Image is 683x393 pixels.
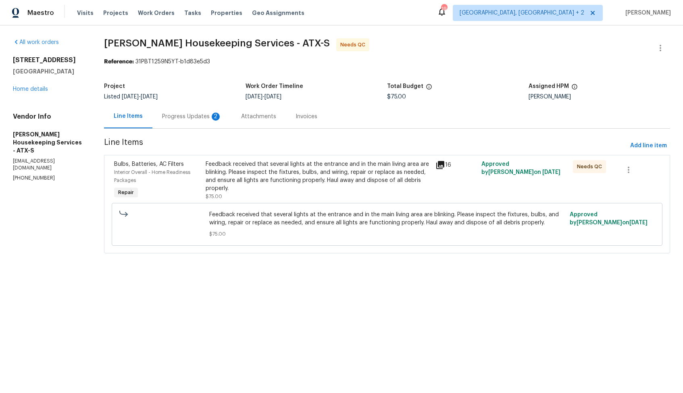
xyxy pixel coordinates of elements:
[529,84,569,89] h5: Assigned HPM
[13,67,85,75] h5: [GEOGRAPHIC_DATA]
[13,56,85,64] h2: [STREET_ADDRESS]
[104,94,158,100] span: Listed
[542,169,560,175] span: [DATE]
[212,113,220,121] div: 2
[104,58,670,66] div: 31PBT1259N5YT-b1d83e5d3
[122,94,139,100] span: [DATE]
[27,9,54,17] span: Maestro
[13,175,85,182] p: [PHONE_NUMBER]
[209,230,564,238] span: $75.00
[246,84,303,89] h5: Work Order Timeline
[104,59,134,65] b: Reference:
[426,84,432,94] span: The total cost of line items that have been proposed by Opendoor. This sum includes line items th...
[630,141,667,151] span: Add line item
[13,113,85,121] h4: Vendor Info
[441,5,447,13] div: 19
[13,130,85,155] h5: [PERSON_NAME] Housekeeping Services - ATX-S
[211,9,242,17] span: Properties
[246,94,281,100] span: -
[184,10,201,16] span: Tasks
[13,40,59,45] a: All work orders
[435,160,477,170] div: 16
[114,112,143,120] div: Line Items
[387,94,406,100] span: $75.00
[114,161,184,167] span: Bulbs, Batteries, AC Filters
[138,9,175,17] span: Work Orders
[104,38,330,48] span: [PERSON_NAME] Housekeeping Services - ATX-S
[114,170,190,183] span: Interior Overall - Home Readiness Packages
[13,158,85,171] p: [EMAIL_ADDRESS][DOMAIN_NAME]
[296,113,317,121] div: Invoices
[104,138,627,153] span: Line Items
[141,94,158,100] span: [DATE]
[122,94,158,100] span: -
[264,94,281,100] span: [DATE]
[571,84,578,94] span: The hpm assigned to this work order.
[340,41,369,49] span: Needs QC
[241,113,276,121] div: Attachments
[387,84,423,89] h5: Total Budget
[209,211,564,227] span: Feedback received that several lights at the entrance and in the main living area are blinking. P...
[115,188,137,196] span: Repair
[103,9,128,17] span: Projects
[162,113,222,121] div: Progress Updates
[627,138,670,153] button: Add line item
[570,212,648,226] span: Approved by [PERSON_NAME] on
[629,220,648,226] span: [DATE]
[246,94,262,100] span: [DATE]
[206,160,430,192] div: Feedback received that several lights at the entrance and in the main living area are blinking. P...
[13,86,48,92] a: Home details
[577,163,605,171] span: Needs QC
[529,94,670,100] div: [PERSON_NAME]
[460,9,584,17] span: [GEOGRAPHIC_DATA], [GEOGRAPHIC_DATA] + 2
[104,84,125,89] h5: Project
[206,194,222,199] span: $75.00
[622,9,671,17] span: [PERSON_NAME]
[481,161,560,175] span: Approved by [PERSON_NAME] on
[77,9,94,17] span: Visits
[252,9,304,17] span: Geo Assignments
